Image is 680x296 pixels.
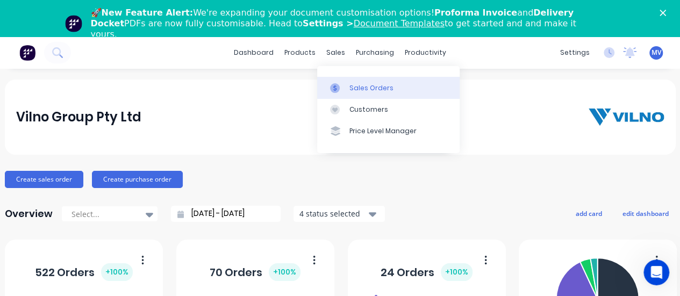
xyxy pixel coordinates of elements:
[279,45,321,61] div: products
[399,45,452,61] div: productivity
[303,18,445,28] b: Settings >
[652,48,661,57] span: MV
[615,206,676,220] button: edit dashboard
[102,8,194,18] b: New Feature Alert:
[5,171,83,188] button: Create sales order
[350,45,399,61] div: purchasing
[441,263,473,281] div: + 100 %
[321,45,350,61] div: sales
[589,109,664,126] img: Vilno Group Pty Ltd
[228,45,279,61] a: dashboard
[555,45,595,61] div: settings
[19,45,35,61] img: Factory
[91,8,598,40] div: 🚀 We're expanding your document customisation options! and PDFs are now fully customisable. Head ...
[381,263,473,281] div: 24 Orders
[317,120,460,142] a: Price Level Manager
[569,206,609,220] button: add card
[92,171,183,188] button: Create purchase order
[210,263,300,281] div: 70 Orders
[353,18,444,28] a: Document Templates
[299,208,367,219] div: 4 status selected
[317,99,460,120] a: Customers
[349,126,417,136] div: Price Level Manager
[101,263,133,281] div: + 100 %
[660,10,670,16] div: Close
[294,206,385,222] button: 4 status selected
[65,15,82,32] img: Profile image for Team
[643,259,669,285] iframe: Intercom live chat
[349,83,393,93] div: Sales Orders
[35,263,133,281] div: 522 Orders
[317,77,460,98] a: Sales Orders
[349,105,388,114] div: Customers
[269,263,300,281] div: + 100 %
[91,8,574,28] b: Delivery Docket
[434,8,517,18] b: Proforma Invoice
[16,106,141,128] div: Vilno Group Pty Ltd
[5,203,53,225] div: Overview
